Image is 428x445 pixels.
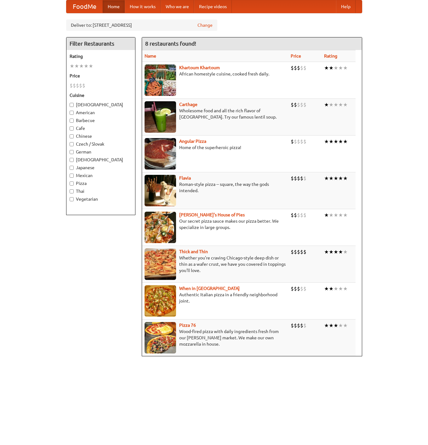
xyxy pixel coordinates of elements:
li: ★ [329,101,334,108]
h5: Rating [70,53,132,59]
li: ★ [334,138,338,145]
a: Home [103,0,125,13]
li: ★ [343,138,348,145]
li: $ [303,138,306,145]
a: Pizza 76 [179,323,196,328]
img: pizza76.jpg [145,322,176,353]
li: ★ [338,138,343,145]
li: $ [70,82,73,89]
p: Home of the superheroic pizza! [145,144,286,151]
li: ★ [329,285,334,292]
li: ★ [74,63,79,70]
input: Chinese [70,134,74,138]
input: Pizza [70,181,74,186]
li: $ [300,212,303,219]
p: African homestyle cuisine, cooked fresh daily. [145,71,286,77]
a: Name [145,53,156,58]
li: $ [291,248,294,255]
li: ★ [324,101,329,108]
li: $ [294,322,297,329]
a: Help [336,0,356,13]
li: $ [303,101,306,108]
li: $ [297,212,300,219]
input: German [70,150,74,154]
li: $ [294,101,297,108]
li: ★ [343,175,348,182]
li: ★ [324,322,329,329]
b: Thick and Thin [179,249,208,254]
input: [DEMOGRAPHIC_DATA] [70,103,74,107]
img: khartoum.jpg [145,64,176,96]
li: $ [300,175,303,182]
img: carthage.jpg [145,101,176,133]
li: $ [294,64,297,71]
p: Wood-fired pizza with daily ingredients fresh from our [PERSON_NAME] market. We make our own mozz... [145,328,286,347]
li: ★ [88,63,93,70]
li: ★ [329,322,334,329]
li: ★ [329,248,334,255]
a: Khartoum Khartoum [179,65,220,70]
li: ★ [338,175,343,182]
li: $ [303,285,306,292]
a: Who we are [161,0,194,13]
li: ★ [343,64,348,71]
li: $ [300,322,303,329]
li: $ [297,101,300,108]
li: $ [291,212,294,219]
li: ★ [338,285,343,292]
div: Deliver to: [STREET_ADDRESS] [66,19,217,31]
label: American [70,109,132,116]
label: Mexican [70,172,132,179]
label: Thai [70,188,132,194]
li: ★ [329,138,334,145]
input: Barbecue [70,119,74,123]
li: $ [300,285,303,292]
label: [DEMOGRAPHIC_DATA] [70,157,132,163]
li: ★ [338,101,343,108]
li: ★ [329,64,334,71]
li: ★ [334,64,338,71]
li: ★ [329,212,334,219]
li: ★ [334,212,338,219]
li: ★ [334,285,338,292]
input: Japanese [70,166,74,170]
li: $ [297,285,300,292]
li: ★ [84,63,88,70]
label: German [70,149,132,155]
ng-pluralize: 8 restaurants found! [145,41,196,47]
p: Our secret pizza sauce makes our pizza better. We specialize in large groups. [145,218,286,231]
a: [PERSON_NAME]'s House of Pies [179,212,245,217]
label: Czech / Slovak [70,141,132,147]
li: $ [291,138,294,145]
a: When in [GEOGRAPHIC_DATA] [179,286,240,291]
label: [DEMOGRAPHIC_DATA] [70,102,132,108]
input: Mexican [70,174,74,178]
b: Flavia [179,175,191,181]
li: ★ [338,212,343,219]
li: ★ [343,285,348,292]
li: $ [300,64,303,71]
label: Cafe [70,125,132,131]
label: Vegetarian [70,196,132,202]
a: How it works [125,0,161,13]
li: ★ [324,138,329,145]
li: $ [300,101,303,108]
li: ★ [324,175,329,182]
a: Price [291,53,301,58]
label: Pizza [70,180,132,186]
li: $ [303,212,306,219]
li: ★ [343,101,348,108]
li: $ [294,212,297,219]
li: ★ [343,212,348,219]
li: ★ [324,64,329,71]
input: Czech / Slovak [70,142,74,146]
li: $ [303,248,306,255]
li: ★ [324,285,329,292]
input: [DEMOGRAPHIC_DATA] [70,158,74,162]
input: Vegetarian [70,197,74,201]
li: $ [297,322,300,329]
li: $ [303,175,306,182]
li: ★ [329,175,334,182]
li: $ [300,248,303,255]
